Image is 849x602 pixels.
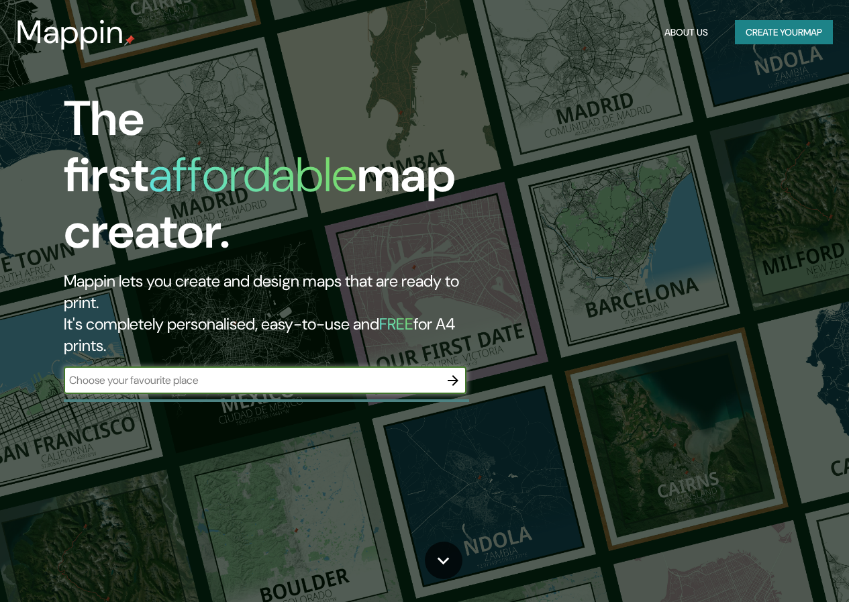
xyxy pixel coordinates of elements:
[64,270,489,356] h2: Mappin lets you create and design maps that are ready to print. It's completely personalised, eas...
[735,20,833,45] button: Create yourmap
[148,144,357,206] h1: affordable
[64,372,440,388] input: Choose your favourite place
[659,20,713,45] button: About Us
[730,550,834,587] iframe: Help widget launcher
[379,313,413,334] h5: FREE
[124,35,135,46] img: mappin-pin
[64,91,489,270] h1: The first map creator.
[16,13,124,51] h3: Mappin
